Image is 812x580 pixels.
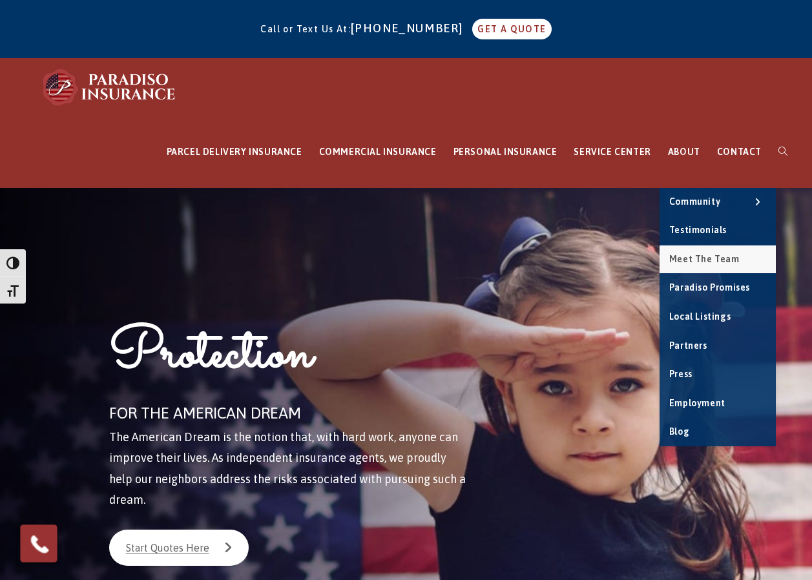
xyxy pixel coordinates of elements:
[669,225,727,235] span: Testimonials
[660,188,776,216] a: Community
[260,24,351,34] span: Call or Text Us At:
[445,116,566,188] a: PERSONAL INSURANCE
[158,116,311,188] a: PARCEL DELIVERY INSURANCE
[472,19,551,39] a: GET A QUOTE
[660,360,776,389] a: Press
[453,147,557,157] span: PERSONAL INSURANCE
[109,530,249,566] a: Start Quotes Here
[669,282,750,293] span: Paradiso Promises
[39,68,181,107] img: Paradiso Insurance
[669,398,725,408] span: Employment
[669,426,689,437] span: Blog
[669,196,720,207] span: Community
[109,317,470,399] h1: Protection
[669,311,731,322] span: Local Listings
[109,430,466,506] span: The American Dream is the notion that, with hard work, anyone can improve their lives. As indepen...
[660,418,776,446] a: Blog
[669,340,707,351] span: Partners
[660,116,709,188] a: ABOUT
[660,216,776,245] a: Testimonials
[669,254,740,264] span: Meet the Team
[351,21,470,35] a: [PHONE_NUMBER]
[660,303,776,331] a: Local Listings
[319,147,437,157] span: COMMERCIAL INSURANCE
[167,147,302,157] span: PARCEL DELIVERY INSURANCE
[669,369,692,379] span: Press
[660,332,776,360] a: Partners
[311,116,445,188] a: COMMERCIAL INSURANCE
[574,147,651,157] span: SERVICE CENTER
[660,274,776,302] a: Paradiso Promises
[28,532,51,555] img: Phone icon
[717,147,762,157] span: CONTACT
[660,389,776,418] a: Employment
[709,116,770,188] a: CONTACT
[668,147,700,157] span: ABOUT
[660,245,776,274] a: Meet the Team
[565,116,659,188] a: SERVICE CENTER
[109,404,301,422] span: FOR THE AMERICAN DREAM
